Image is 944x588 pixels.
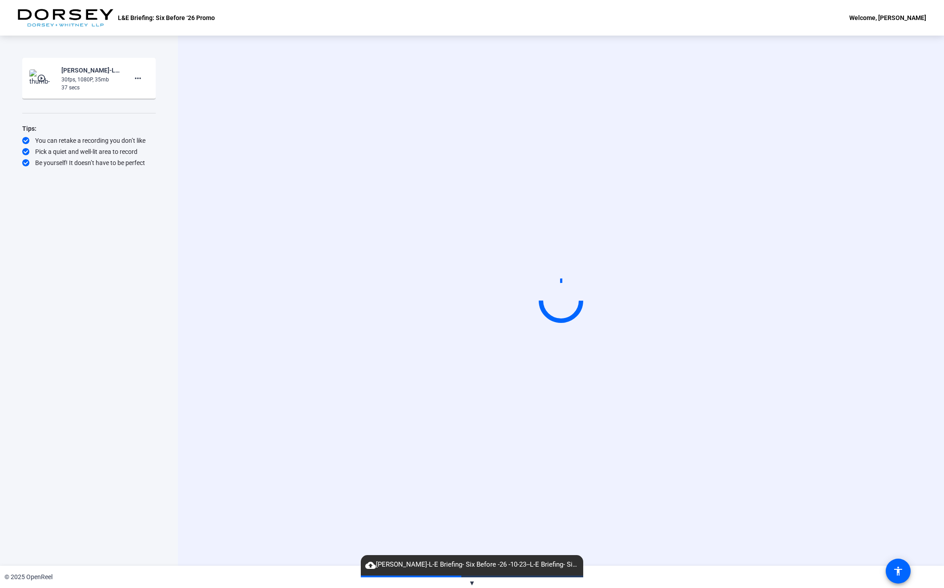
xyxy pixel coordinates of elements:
[4,572,52,582] div: © 2025 OpenReel
[29,69,56,87] img: thumb-nail
[469,579,476,587] span: ▼
[22,158,156,167] div: Be yourself! It doesn’t have to be perfect
[61,65,121,76] div: [PERSON_NAME]-L-E Briefing- Six Before -26 -10-23--L-E Briefing- Six Before -26 Promo-17600472296...
[22,136,156,145] div: You can retake a recording you don’t like
[893,566,904,576] mat-icon: accessibility
[133,73,143,84] mat-icon: more_horiz
[37,74,48,83] mat-icon: play_circle_outline
[22,123,156,134] div: Tips:
[849,12,926,23] div: Welcome, [PERSON_NAME]
[361,560,583,570] span: [PERSON_NAME]-L-E Briefing- Six Before -26 -10-23--L-E Briefing- Six Before -26 Promo-17600474652...
[22,147,156,156] div: Pick a quiet and well-lit area to record
[61,84,121,92] div: 37 secs
[118,12,215,23] p: L&E Briefing: Six Before ‘26 Promo
[18,9,113,27] img: OpenReel logo
[61,76,121,84] div: 30fps, 1080P, 35mb
[365,560,376,571] mat-icon: cloud_upload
